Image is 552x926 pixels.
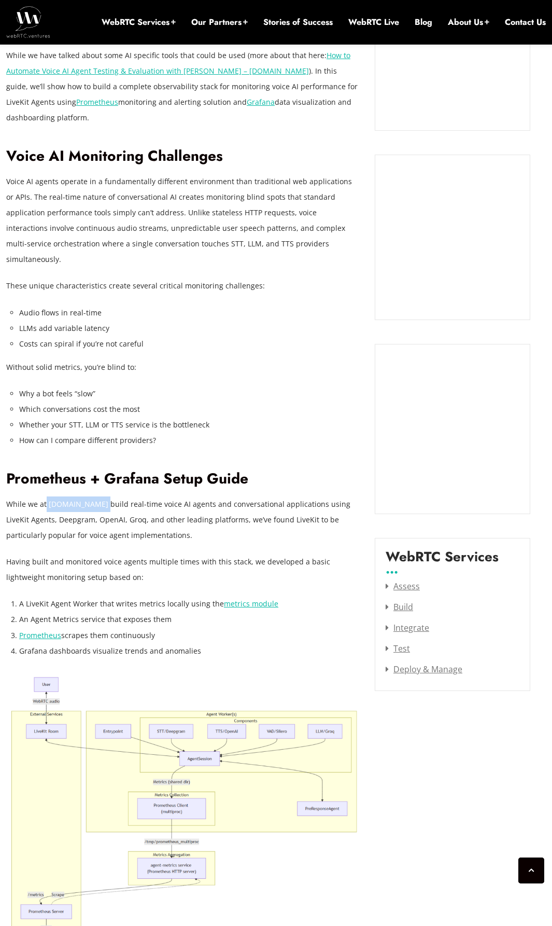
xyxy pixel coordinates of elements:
[386,664,462,675] a: Deploy & Manage
[415,17,432,28] a: Blog
[19,643,359,659] li: Grafana dashboards visualize trends and anomalies
[19,433,359,448] li: How can I compare different providers?
[19,417,359,433] li: Whether your STT, LLM or TTS service is the bottleneck
[6,50,350,76] a: How to Automate Voice AI Agent Testing & Evaluation with [PERSON_NAME] – [DOMAIN_NAME]
[19,612,359,627] li: An Agent Metrics service that exposes them
[448,17,489,28] a: About Us
[6,554,359,585] p: Having built and monitored voice agents multiple times with this stack, we developed a basic ligh...
[505,17,546,28] a: Contact Us
[6,6,50,37] img: WebRTC.ventures
[6,470,359,488] h2: Prometheus + Grafana Setup Guide
[263,17,333,28] a: Stories of Success
[6,496,359,543] p: While we at [DOMAIN_NAME] build real-time voice AI agents and conversational applications using L...
[224,599,278,609] a: metrics module
[386,643,410,654] a: Test
[19,628,359,643] li: scrapes them continuously
[19,402,359,417] li: Which conversations cost the most
[6,174,359,268] p: Voice AI agents operate in a fundamentally different environment than traditional web application...
[19,630,61,640] a: Prometheus
[6,48,359,126] p: While we have talked about some AI specific tools that could be used (more about that here: ). In...
[386,581,420,592] a: Assess
[102,17,176,28] a: WebRTC Services
[19,305,359,321] li: Audio flows in real-time
[386,549,499,573] label: WebRTC Services
[386,355,519,503] iframe: Embedded CTA
[6,360,359,375] p: Without solid metrics, you’re blind to:
[386,622,429,633] a: Integrate
[6,147,359,165] h2: Voice AI Monitoring Challenges
[386,601,413,613] a: Build
[19,596,359,612] li: A LiveKit Agent Worker that writes metrics locally using the
[247,97,275,107] a: Grafana
[191,17,248,28] a: Our Partners
[348,17,399,28] a: WebRTC Live
[19,321,359,336] li: LLMs add variable latency
[386,165,519,309] iframe: Embedded CTA
[19,336,359,352] li: Costs can spiral if you’re not careful
[19,386,359,402] li: Why a bot feels “slow”
[6,278,359,294] p: These unique characteristics create several critical monitoring challenges:
[76,97,118,107] a: Prometheus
